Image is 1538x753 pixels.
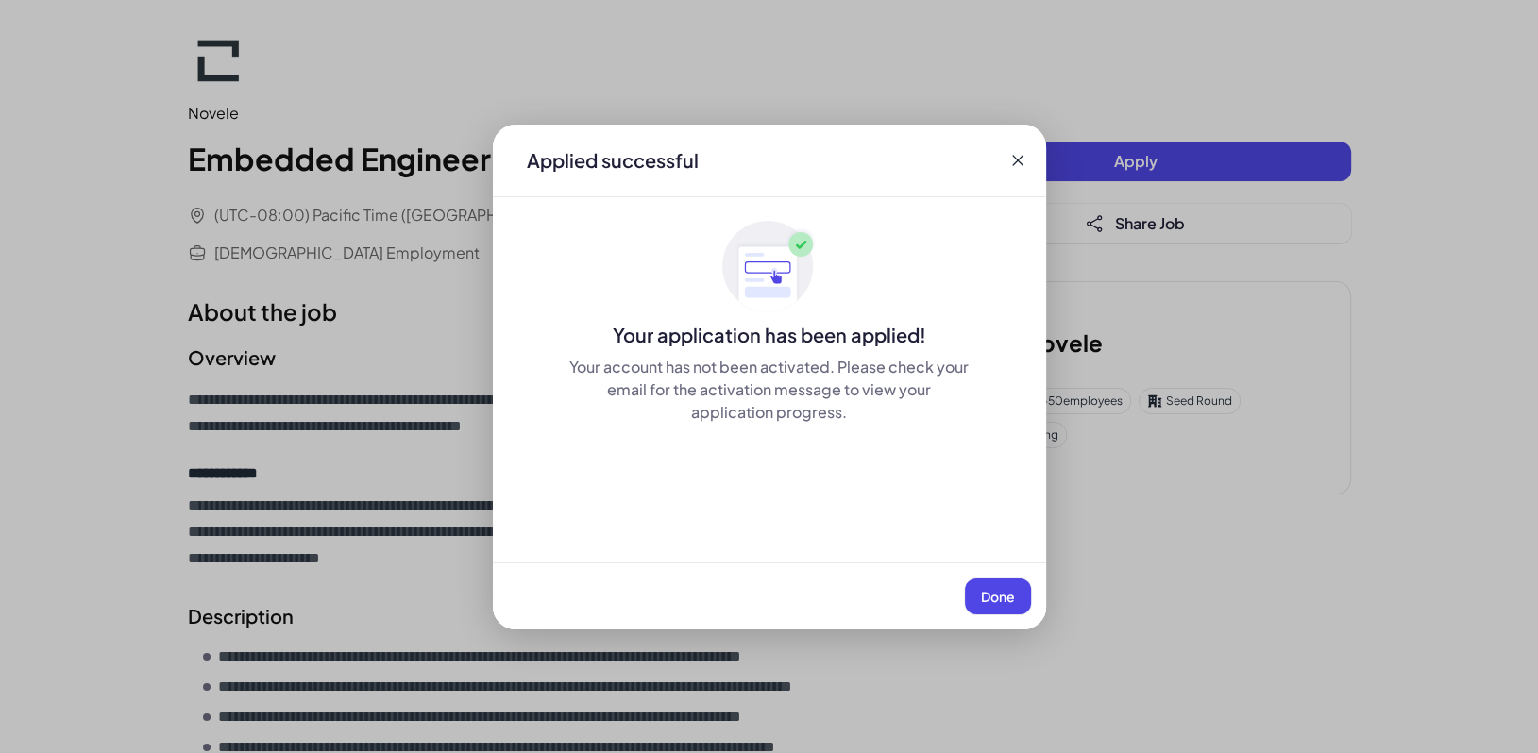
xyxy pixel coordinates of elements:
[722,220,817,314] img: ApplyedMaskGroup3.svg
[965,578,1031,614] button: Done
[493,322,1046,348] div: Your application has been applied!
[568,356,971,424] div: Your account has not been activated. Please check your email for the activation message to view y...
[527,147,699,174] div: Applied successful
[981,588,1015,605] span: Done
